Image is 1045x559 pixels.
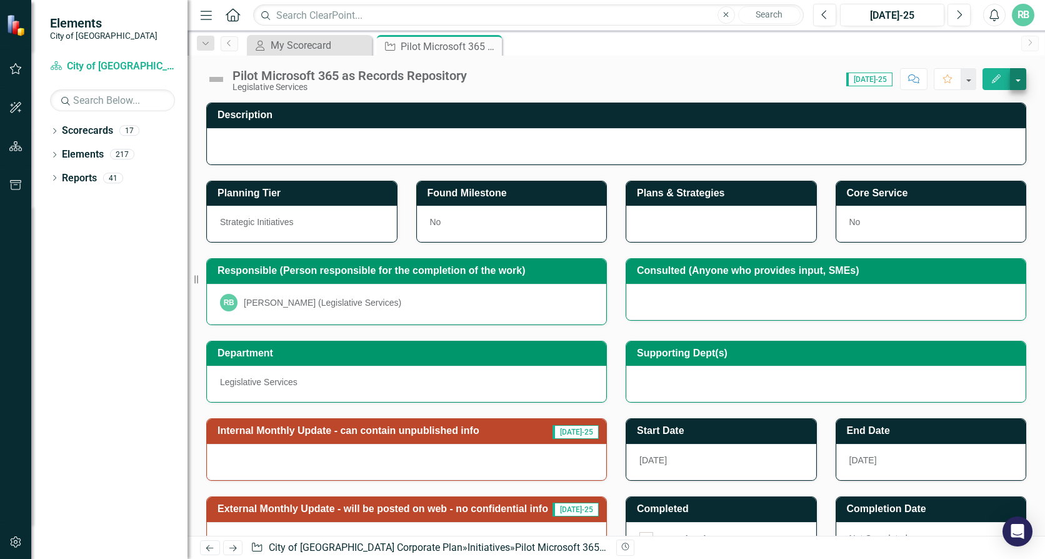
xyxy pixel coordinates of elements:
[515,541,700,553] div: Pilot Microsoft 365 as Records Repository
[62,124,113,138] a: Scorecards
[271,38,369,53] div: My Scorecard
[637,265,1019,276] h3: Consulted (Anyone who provides input, SMEs)
[50,31,157,41] small: City of [GEOGRAPHIC_DATA]
[846,73,892,86] span: [DATE]-25
[217,265,600,276] h3: Responsible (Person responsible for the completion of the work)
[50,16,157,31] span: Elements
[401,39,499,54] div: Pilot Microsoft 365 as Records Repository
[637,503,810,515] h3: Completed
[844,8,940,23] div: [DATE]-25
[251,541,607,555] div: » »
[847,188,1020,199] h3: Core Service
[103,173,123,183] div: 41
[206,69,226,89] img: Not Defined
[232,69,467,83] div: Pilot Microsoft 365 as Records Repository
[552,425,599,439] span: [DATE]-25
[849,217,861,227] span: No
[6,14,28,36] img: ClearPoint Strategy
[738,6,801,24] button: Search
[1012,4,1034,26] button: RB
[1002,516,1032,546] div: Open Intercom Messenger
[232,83,467,92] div: Legislative Services
[427,188,601,199] h3: Found Milestone
[637,425,810,436] h3: Start Date
[639,455,667,465] span: [DATE]
[220,377,297,387] span: Legislative Services
[637,188,810,199] h3: Plans & Strategies
[217,425,541,436] h3: Internal Monthly Update - can contain unpublished info
[217,109,1019,121] h3: Description
[62,171,97,186] a: Reports
[244,296,401,309] div: [PERSON_NAME] (Legislative Services)
[217,188,391,199] h3: Planning Tier
[50,89,175,111] input: Search Below...
[220,294,237,311] div: RB
[840,4,944,26] button: [DATE]-25
[253,4,804,26] input: Search ClearPoint...
[269,541,462,553] a: City of [GEOGRAPHIC_DATA] Corporate Plan
[430,217,441,227] span: No
[756,9,782,19] span: Search
[220,217,294,227] span: Strategic Initiatives
[50,59,175,74] a: City of [GEOGRAPHIC_DATA] Corporate Plan
[552,503,599,516] span: [DATE]-25
[217,503,552,515] h3: External Monthly Update - will be posted on web - no confidential info
[62,148,104,162] a: Elements
[847,425,1020,436] h3: End Date
[847,503,1020,515] h3: Completion Date
[250,38,369,53] a: My Scorecard
[119,126,139,136] div: 17
[110,149,134,160] div: 217
[836,522,1026,558] div: Not Completed
[849,455,877,465] span: [DATE]
[467,541,510,553] a: Initiatives
[217,348,600,359] h3: Department
[637,348,1019,359] h3: Supporting Dept(s)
